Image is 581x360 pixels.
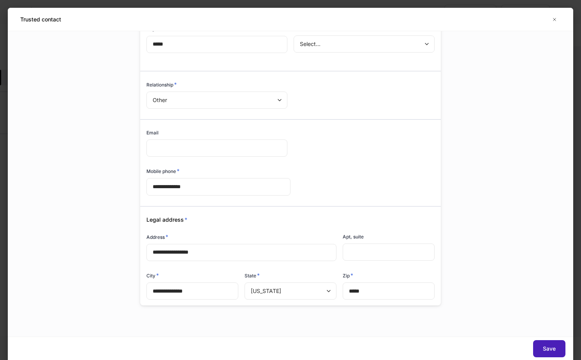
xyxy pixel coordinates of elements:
h6: State [245,272,260,279]
h6: Relationship [146,81,177,88]
button: Save [533,340,565,357]
div: Legal address [140,206,435,224]
h6: Mobile phone [146,167,180,175]
h5: Trusted contact [20,16,61,23]
div: [US_STATE] [245,282,336,300]
div: Other [146,92,287,109]
h6: Apt, suite [343,233,364,240]
h6: Address [146,233,168,241]
h6: Email [146,129,158,136]
h6: Zip [343,272,353,279]
h6: City [146,272,159,279]
div: Save [543,345,556,353]
div: Select... [294,35,434,53]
